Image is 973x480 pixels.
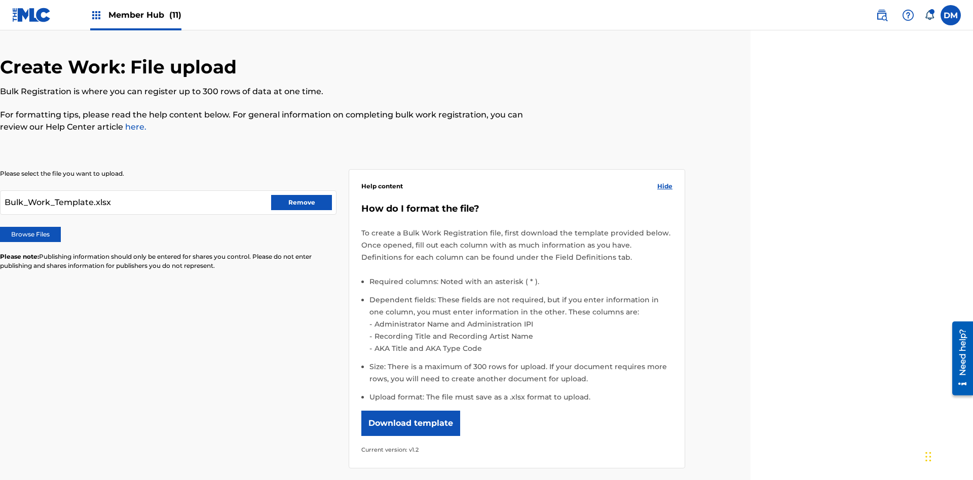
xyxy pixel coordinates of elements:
span: Help content [361,182,403,191]
span: (11) [169,10,181,20]
button: Download template [361,411,460,436]
li: Size: There is a maximum of 300 rows for upload. If your document requires more rows, you will ne... [369,361,672,391]
img: help [902,9,914,21]
div: Drag [925,442,931,472]
span: Hide [657,182,672,191]
p: To create a Bulk Work Registration file, first download the template provided below. Once opened,... [361,227,672,263]
li: Required columns: Noted with an asterisk ( * ). [369,275,672,294]
img: MLC Logo [12,8,51,22]
img: Top Rightsholders [90,9,102,21]
p: Current version: v1.2 [361,444,672,456]
h5: How do I format the file? [361,203,672,215]
div: Help [898,5,918,25]
li: Administrator Name and Administration IPI [372,318,672,330]
a: here. [123,122,146,132]
li: Upload format: The file must save as a .xlsx format to upload. [369,391,672,403]
li: Recording Title and Recording Artist Name [372,330,672,342]
button: Remove [271,195,332,210]
span: Bulk_Work_Template.xlsx [5,196,111,209]
iframe: Chat Widget [922,431,973,480]
span: Member Hub [108,9,181,21]
iframe: Resource Center [945,317,973,401]
li: AKA Title and AKA Type Code [372,342,672,354]
li: Dependent fields: These fields are not required, but if you enter information in one column, you ... [369,294,672,361]
div: User Menu [941,5,961,25]
div: Notifications [924,10,934,20]
img: search [876,9,888,21]
a: Public Search [872,5,892,25]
